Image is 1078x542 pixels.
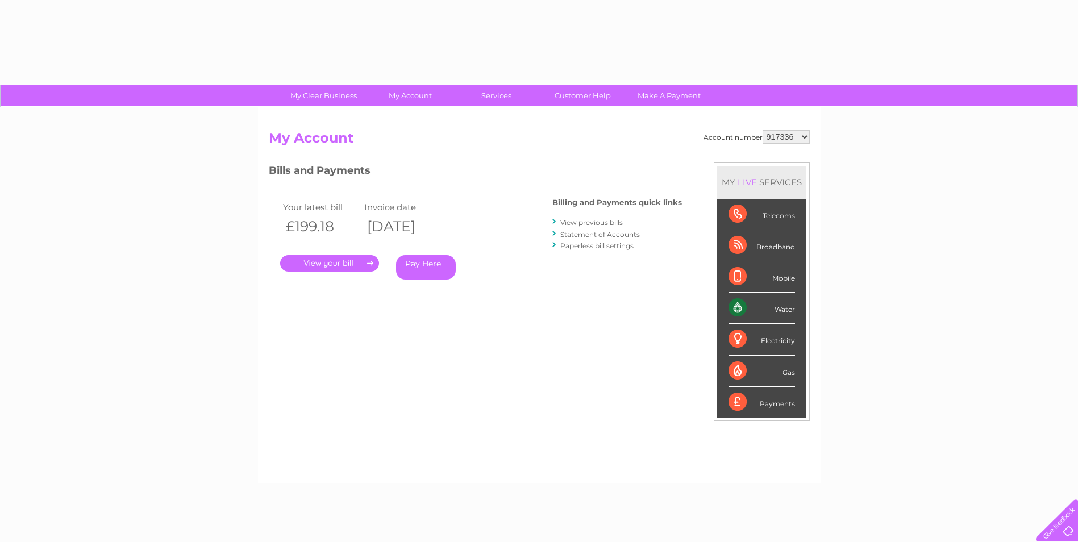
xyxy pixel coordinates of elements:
[729,230,795,261] div: Broadband
[560,218,623,227] a: View previous bills
[396,255,456,280] a: Pay Here
[729,324,795,355] div: Electricity
[280,255,379,272] a: .
[729,199,795,230] div: Telecoms
[729,261,795,293] div: Mobile
[277,85,371,106] a: My Clear Business
[560,230,640,239] a: Statement of Accounts
[717,166,806,198] div: MY SERVICES
[552,198,682,207] h4: Billing and Payments quick links
[280,215,362,238] th: £199.18
[560,241,634,250] a: Paperless bill settings
[735,177,759,187] div: LIVE
[704,130,810,144] div: Account number
[280,199,362,215] td: Your latest bill
[729,387,795,418] div: Payments
[536,85,630,106] a: Customer Help
[361,215,443,238] th: [DATE]
[269,130,810,152] h2: My Account
[361,199,443,215] td: Invoice date
[729,356,795,387] div: Gas
[729,293,795,324] div: Water
[622,85,716,106] a: Make A Payment
[269,162,682,182] h3: Bills and Payments
[363,85,457,106] a: My Account
[449,85,543,106] a: Services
